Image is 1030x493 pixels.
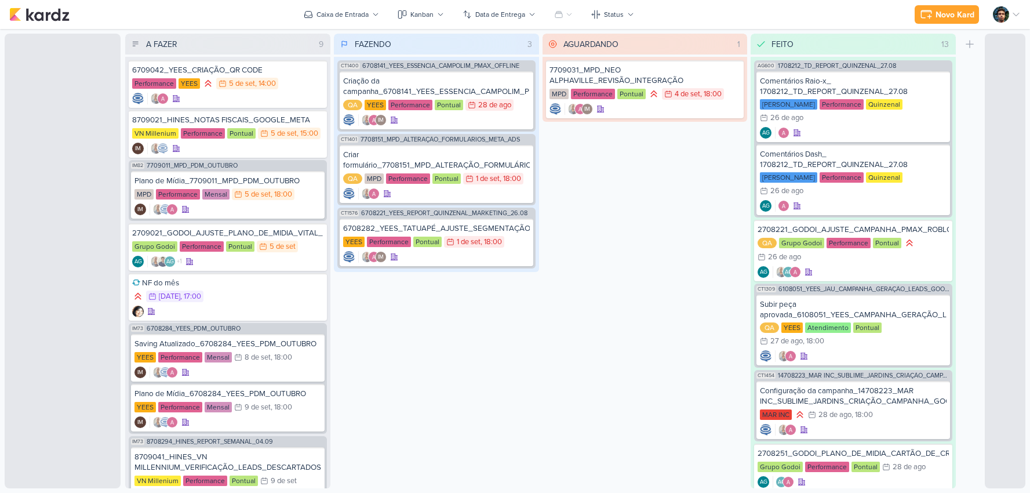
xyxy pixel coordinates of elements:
[132,306,144,317] div: Criador(a): Lucimara Paz
[255,80,276,88] div: , 14:00
[134,352,156,362] div: YEES
[134,452,321,473] div: 8709041_HINES_VN MILLENNIUM_VERIFICAÇÃO_LEADS_DESCARTADOS
[343,188,355,200] div: Criador(a): Caroline Traven De Andrade
[158,402,202,412] div: Performance
[271,404,292,411] div: , 18:00
[150,416,178,428] div: Colaboradores: Iara Santos, Caroline Traven De Andrade, Alessandra Gomes
[358,188,380,200] div: Colaboradores: Iara Santos, Alessandra Gomes
[343,188,355,200] img: Caroline Traven De Andrade
[132,128,179,139] div: VN Millenium
[758,224,949,235] div: 2708221_GODOI_AJUSTE_CAMPANHA_PMAX_ROBLOX_SABIN
[134,416,146,428] div: Isabella Machado Guimarães
[134,389,321,399] div: Plano de Mídia_6708284_YEES_PDM_OUTUBRO
[132,241,177,252] div: Grupo Godoi
[150,93,162,104] img: Iara Santos
[378,118,384,124] p: IM
[760,322,779,333] div: QA
[773,266,801,278] div: Colaboradores: Iara Santos, Aline Gimenez Graciano, Alessandra Gomes
[760,127,771,139] div: Aline Gimenez Graciano
[365,100,386,110] div: YEES
[760,127,771,139] div: Criador(a): Aline Gimenez Graciano
[760,76,947,97] div: Comentários Raio-x_ 1708212_TD_REPORT_QUINZENAL_27.08
[202,189,230,200] div: Mensal
[147,93,169,104] div: Colaboradores: Iara Santos, Alessandra Gomes
[271,477,297,485] div: 9 de set
[478,101,511,109] div: 28 de ago
[851,462,880,472] div: Pontual
[549,103,561,115] img: Caroline Traven De Andrade
[936,9,974,21] div: Novo Kard
[230,476,258,486] div: Pontual
[758,238,777,248] div: QA
[159,204,171,215] img: Caroline Traven De Andrade
[760,386,947,407] div: Configuração da campanha_14708223_MAR INC_SUBLIME_JARDINS_CRIAÇÃO_CAMPANHA_GOOLE_ADS
[866,172,902,183] div: Quinzenal
[362,63,519,69] span: 6708141_YEES_ESSENCIA_CAMPOLIM_PMAX_OFFLINE
[760,350,771,362] div: Criador(a): Caroline Traven De Andrade
[937,38,953,50] div: 13
[760,270,767,275] p: AG
[340,210,359,216] span: CT1576
[132,291,144,302] div: Prioridade Alta
[358,251,387,263] div: Colaboradores: Iara Santos, Alessandra Gomes, Isabella Machado Guimarães
[343,114,355,126] div: Criador(a): Caroline Traven De Andrade
[758,476,769,488] div: Aline Gimenez Graciano
[164,256,176,267] div: Aline Gimenez Graciano
[866,99,902,110] div: Quinzenal
[131,438,144,445] span: IM73
[700,90,722,98] div: , 18:00
[271,354,292,361] div: , 18:00
[150,367,178,378] div: Colaboradores: Iara Santos, Caroline Traven De Andrade, Alessandra Gomes
[778,372,950,379] span: 14708223_MAR INC_SUBLIME_JARDINS_CRIAÇÃO_CAMPANHA_GOOLE_ADS
[388,100,432,110] div: Performance
[226,241,254,252] div: Pontual
[758,448,949,459] div: 2708251_GODOI_PLANO_DE_MIDIA_CARTÃO_DE_CREDITO
[476,175,500,183] div: 1 de set
[132,256,144,267] div: Criador(a): Aline Gimenez Graciano
[758,476,769,488] div: Criador(a): Aline Gimenez Graciano
[758,266,769,278] div: Aline Gimenez Graciano
[147,325,241,332] span: 6708284_YEES_PDM_OUTUBRO
[756,286,776,292] span: CT1309
[762,130,770,136] p: AG
[340,63,360,69] span: CT1400
[770,187,803,195] div: 26 de ago
[500,175,521,183] div: , 18:00
[134,176,321,186] div: Plano de Mídia_7709011_MPD_PDM_OUTUBRO
[131,162,144,169] span: IM82
[166,367,178,378] img: Alessandra Gomes
[760,409,792,420] div: MAR INC
[134,367,146,378] div: Criador(a): Isabella Machado Guimarães
[435,100,463,110] div: Pontual
[375,114,387,126] div: Isabella Machado Guimarães
[481,238,502,246] div: , 18:00
[134,367,146,378] div: Isabella Machado Guimarães
[820,99,864,110] div: Performance
[760,350,771,362] img: Caroline Traven De Andrade
[760,200,771,212] div: Aline Gimenez Graciano
[567,103,579,115] img: Iara Santos
[157,93,169,104] img: Alessandra Gomes
[361,251,373,263] img: Iara Santos
[202,78,214,89] div: Prioridade Alta
[343,251,355,263] div: Criador(a): Caroline Traven De Andrade
[523,38,537,50] div: 3
[134,204,146,215] div: Isabella Machado Guimarães
[778,350,789,362] img: Iara Santos
[365,173,384,184] div: MPD
[132,65,323,75] div: 6709042_YEES_CRIAÇÃO_QR CODE
[760,149,947,170] div: Comentários Dash_ 1708212_TD_REPORT_QUINZENAL_27.08
[794,409,806,420] div: Prioridade Alta
[132,278,323,288] div: NF do mês
[343,173,362,184] div: QA
[132,115,323,125] div: 8709021_HINES_NOTAS FISCAIS_GOOGLE_META
[820,172,864,183] div: Performance
[343,114,355,126] img: Caroline Traven De Andrade
[781,322,803,333] div: YEES
[179,78,200,89] div: YEES
[132,78,176,89] div: Performance
[343,223,530,234] div: 6708282_YEES_TATUAPÉ_AJUSTE_SEGMENTAÇÃO_META_ADS
[782,476,794,488] img: Alessandra Gomes
[775,200,789,212] div: Colaboradores: Alessandra Gomes
[778,200,789,212] img: Alessandra Gomes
